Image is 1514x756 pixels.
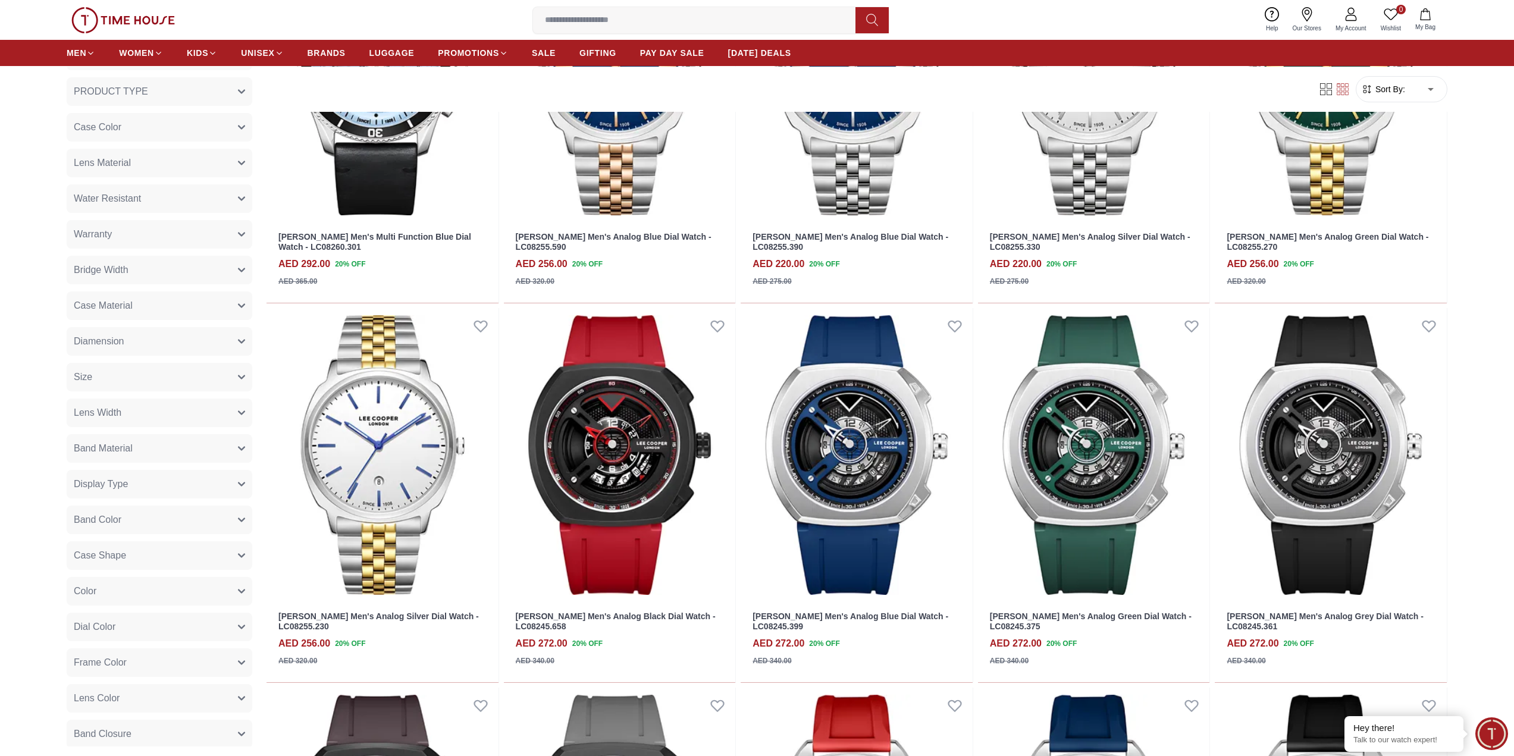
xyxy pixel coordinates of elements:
[809,259,839,269] span: 20 % OFF
[572,259,603,269] span: 20 % OFF
[579,42,616,64] a: GIFTING
[67,42,95,64] a: MEN
[438,47,499,59] span: PROMOTIONS
[74,334,124,349] span: Diamension
[1284,638,1314,649] span: 20 % OFF
[241,42,283,64] a: UNISEX
[278,636,330,651] h4: AED 256.00
[74,441,133,456] span: Band Material
[67,470,252,498] button: Display Type
[67,291,252,320] button: Case Material
[67,506,252,534] button: Band Color
[267,308,499,602] img: Lee Cooper Men's Analog Silver Dial Watch - LC08255.230
[1227,276,1265,287] div: AED 320.00
[278,232,471,252] a: [PERSON_NAME] Men's Multi Function Blue Dial Watch - LC08260.301
[990,611,1192,631] a: [PERSON_NAME] Men's Analog Green Dial Watch - LC08245.375
[67,113,252,142] button: Case Color
[74,727,131,741] span: Band Closure
[978,308,1210,602] img: Lee Cooper Men's Analog Green Dial Watch - LC08245.375
[74,370,92,384] span: Size
[516,257,568,271] h4: AED 256.00
[990,636,1042,651] h4: AED 272.00
[640,42,704,64] a: PAY DAY SALE
[74,620,115,634] span: Dial Color
[119,47,154,59] span: WOMEN
[74,406,121,420] span: Lens Width
[1261,24,1283,33] span: Help
[1374,5,1408,35] a: 0Wishlist
[1215,308,1447,602] img: Lee Cooper Men's Analog Grey Dial Watch - LC08245.361
[438,42,508,64] a: PROMOTIONS
[187,42,217,64] a: KIDS
[67,720,252,748] button: Band Closure
[74,477,128,491] span: Display Type
[74,120,121,134] span: Case Color
[67,613,252,641] button: Dial Color
[990,655,1029,666] div: AED 340.00
[67,47,86,59] span: MEN
[572,638,603,649] span: 20 % OFF
[1376,24,1406,33] span: Wishlist
[753,232,948,252] a: [PERSON_NAME] Men's Analog Blue Dial Watch - LC08255.390
[278,257,330,271] h4: AED 292.00
[753,257,804,271] h4: AED 220.00
[516,655,554,666] div: AED 340.00
[728,42,791,64] a: [DATE] DEALS
[278,655,317,666] div: AED 320.00
[640,47,704,59] span: PAY DAY SALE
[74,691,120,705] span: Lens Color
[67,399,252,427] button: Lens Width
[1410,23,1440,32] span: My Bag
[308,47,346,59] span: BRANDS
[579,47,616,59] span: GIFTING
[516,611,716,631] a: [PERSON_NAME] Men's Analog Black Dial Watch - LC08245.658
[335,259,365,269] span: 20 % OFF
[308,42,346,64] a: BRANDS
[278,611,479,631] a: [PERSON_NAME] Men's Analog Silver Dial Watch - LC08255.230
[74,299,133,313] span: Case Material
[187,47,208,59] span: KIDS
[74,548,126,563] span: Case Shape
[1373,83,1405,95] span: Sort By:
[532,47,556,59] span: SALE
[278,276,317,287] div: AED 365.00
[504,308,736,602] img: Lee Cooper Men's Analog Black Dial Watch - LC08245.658
[1227,655,1265,666] div: AED 340.00
[335,638,365,649] span: 20 % OFF
[74,156,131,170] span: Lens Material
[1227,636,1278,651] h4: AED 272.00
[1046,638,1077,649] span: 20 % OFF
[67,541,252,570] button: Case Shape
[516,232,711,252] a: [PERSON_NAME] Men's Analog Blue Dial Watch - LC08255.590
[67,434,252,463] button: Band Material
[728,47,791,59] span: [DATE] DEALS
[1408,6,1443,34] button: My Bag
[74,584,96,598] span: Color
[1046,259,1077,269] span: 20 % OFF
[67,648,252,677] button: Frame Color
[809,638,839,649] span: 20 % OFF
[1227,611,1424,631] a: [PERSON_NAME] Men's Analog Grey Dial Watch - LC08245.361
[67,577,252,606] button: Color
[753,636,804,651] h4: AED 272.00
[741,308,973,602] img: Lee Cooper Men's Analog Blue Dial Watch - LC08245.399
[67,149,252,177] button: Lens Material
[990,276,1029,287] div: AED 275.00
[369,42,415,64] a: LUGGAGE
[1259,5,1286,35] a: Help
[74,655,127,670] span: Frame Color
[241,47,274,59] span: UNISEX
[1361,83,1405,95] button: Sort By:
[67,327,252,356] button: Diamension
[753,611,948,631] a: [PERSON_NAME] Men's Analog Blue Dial Watch - LC08245.399
[67,363,252,391] button: Size
[1353,735,1455,745] p: Talk to our watch expert!
[67,684,252,713] button: Lens Color
[74,263,128,277] span: Bridge Width
[67,256,252,284] button: Bridge Width
[74,513,121,527] span: Band Color
[74,227,112,241] span: Warranty
[1288,24,1326,33] span: Our Stores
